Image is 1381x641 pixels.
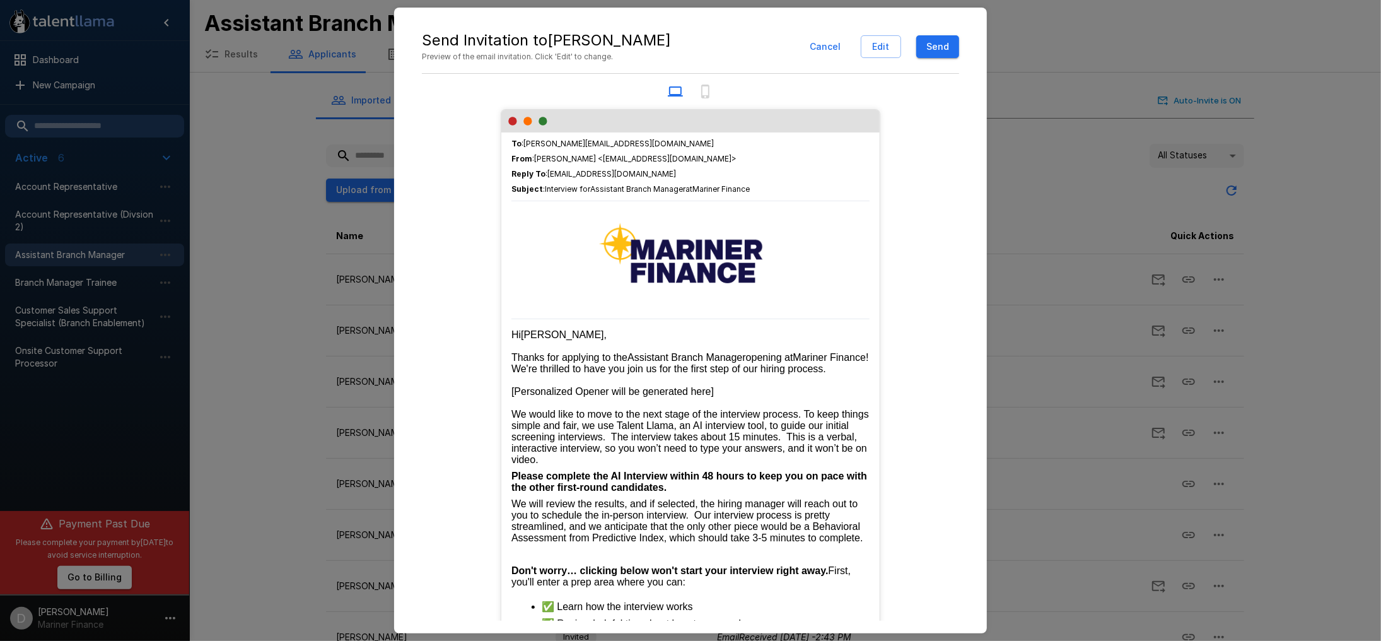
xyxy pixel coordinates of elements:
span: We will review the results, and if selected, the hiring manager will reach out to you to schedule... [511,498,863,543]
span: : [PERSON_NAME] <[EMAIL_ADDRESS][DOMAIN_NAME]> [511,153,737,165]
b: To [511,139,522,148]
strong: Don't worry… clicking below won't start your interview right away. [511,565,829,576]
span: Assistant Branch Manager [627,352,746,363]
b: Subject [511,184,543,194]
span: opening at [746,352,793,363]
span: : [EMAIL_ADDRESS][DOMAIN_NAME] [511,168,870,180]
span: ✅ Review helpful tips about how to respond [542,618,741,629]
span: Mariner Finance [692,184,750,194]
span: Assistant Branch Manager [590,184,685,194]
span: We would like to move to the next stage of the interview process. To keep things simple and fair,... [511,409,871,465]
button: Send [916,35,959,59]
span: First, you'll enter a prep area where you can: [511,565,854,587]
button: Edit [861,35,901,59]
span: at [685,184,692,194]
span: Interview for [545,184,590,194]
img: Talent Llama [511,214,870,303]
span: , [604,329,607,340]
b: From [511,154,532,163]
span: [PERSON_NAME] [521,329,604,340]
span: Mariner Finance [793,352,866,363]
span: Thanks for applying to the [511,352,627,363]
span: : [511,183,750,196]
h5: Send Invitation to [PERSON_NAME] [422,30,671,50]
span: ! We're thrilled to have you join us for the first step of our hiring process. [511,352,871,374]
span: Preview of the email invitation. Click 'Edit' to change. [422,50,671,63]
button: Cancel [805,35,846,59]
strong: Please complete the AI Interview within 48 hours to keep you on pace with the other first-round c... [511,471,870,493]
b: Reply To [511,169,545,179]
span: [Personalized Opener will be generated here] [511,386,714,397]
span: Hi [511,329,521,340]
span: : [PERSON_NAME][EMAIL_ADDRESS][DOMAIN_NAME] [511,138,870,150]
span: ✅ Learn how the interview works [542,601,693,612]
